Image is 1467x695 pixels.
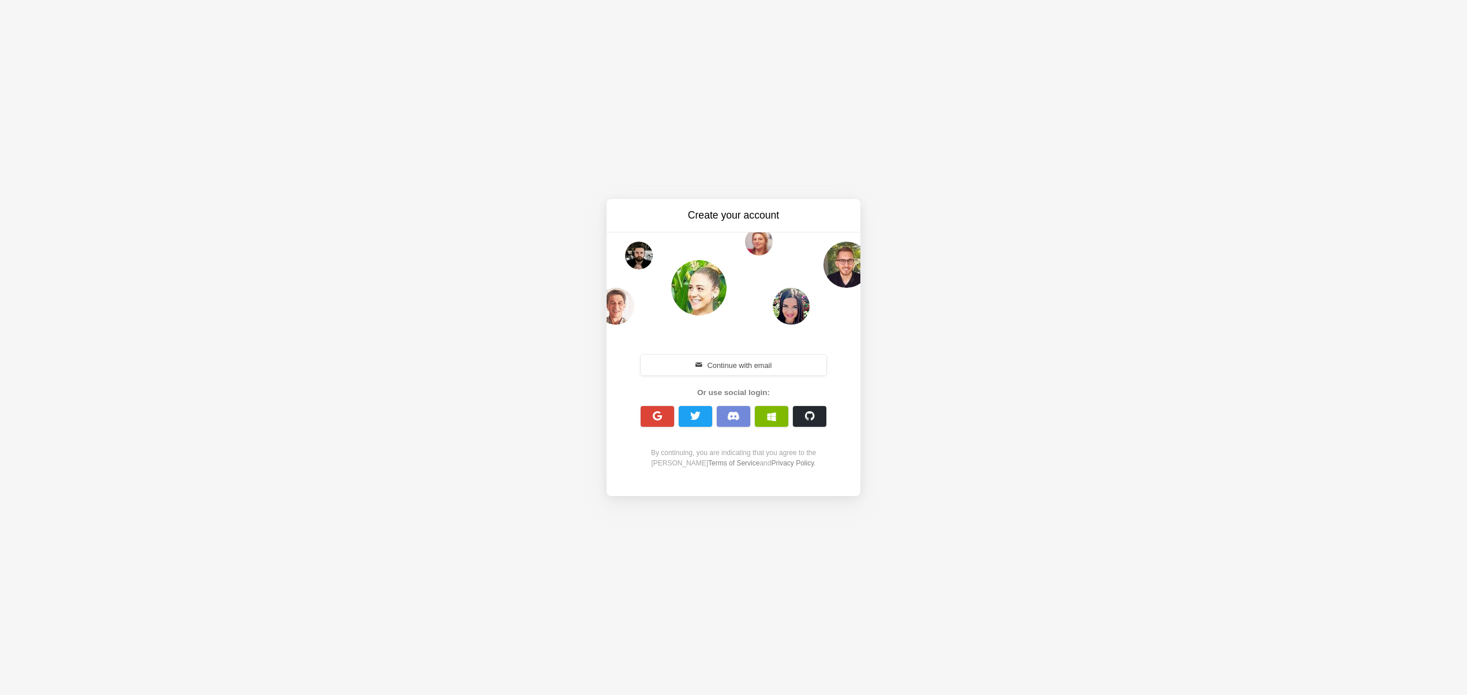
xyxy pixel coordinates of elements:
div: Or use social login: [634,387,833,399]
a: Terms of Service [708,459,759,467]
h3: Create your account [637,208,830,223]
a: Privacy Policy [771,459,814,467]
button: Continue with email [641,355,826,375]
div: By continuing, you are indicating that you agree to the [PERSON_NAME] and . [634,448,833,468]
